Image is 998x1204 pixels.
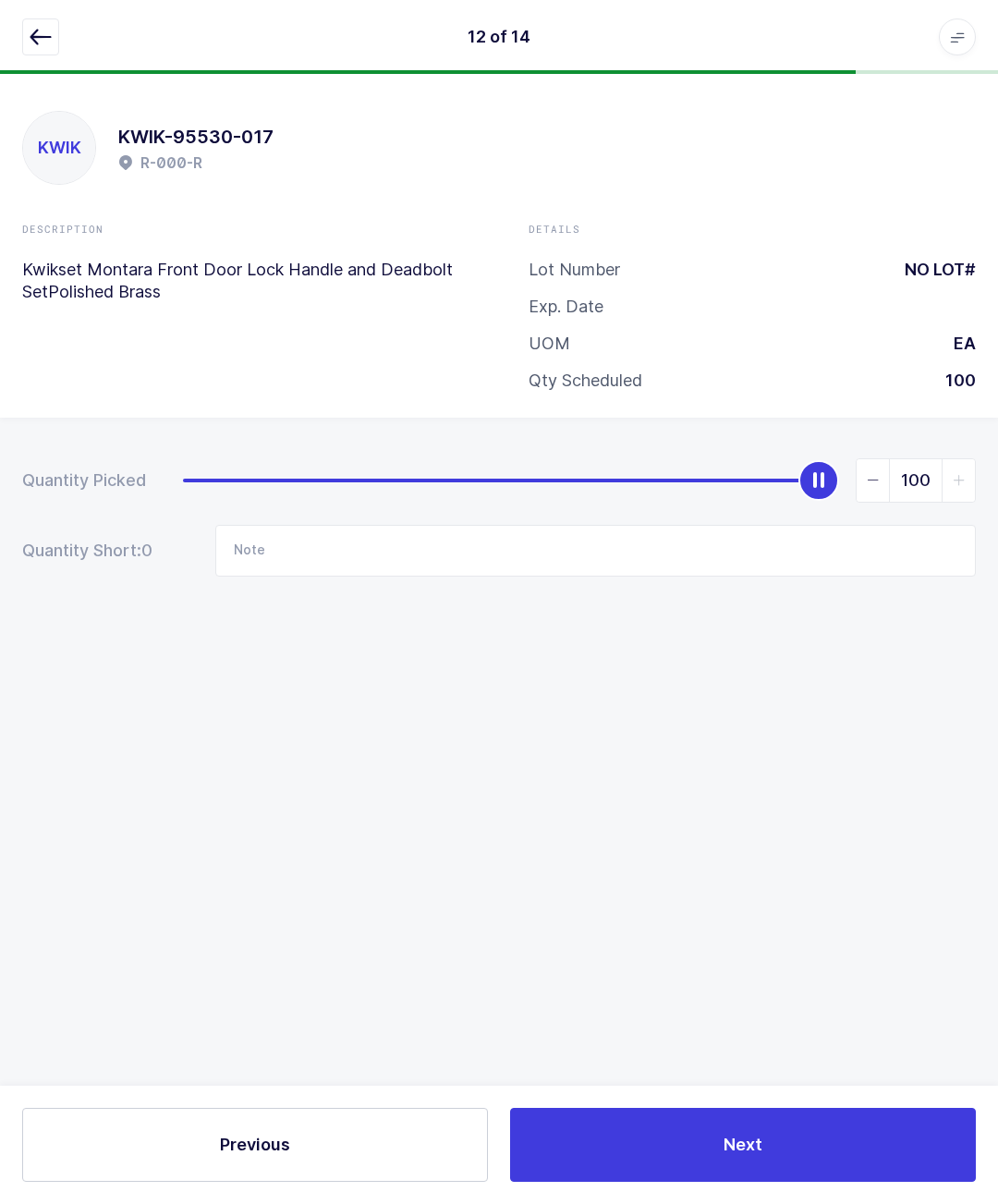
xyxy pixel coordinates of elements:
[183,458,976,503] div: slider between 0 and 100
[529,370,642,392] div: Qty Scheduled
[510,1108,976,1182] button: Next
[22,540,178,562] div: Quantity Short:
[140,152,202,174] h2: R-000-R
[529,259,620,281] div: Lot Number
[939,333,976,355] div: EA
[22,259,469,303] p: Kwikset Montara Front Door Lock Handle and Deadbolt SetPolished Brass
[22,222,469,237] div: Description
[22,469,146,492] div: Quantity Picked
[890,259,976,281] div: NO LOT#
[118,122,274,152] h1: KWIK-95530-017
[931,370,976,392] div: 100
[529,222,976,237] div: Details
[23,112,95,184] div: KWIK
[141,540,178,562] span: 0
[529,333,570,355] div: UOM
[215,525,976,577] input: Note
[220,1133,290,1156] span: Previous
[724,1133,762,1156] span: Next
[468,26,530,48] div: 12 of 14
[22,1108,488,1182] button: Previous
[529,296,603,318] div: Exp. Date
